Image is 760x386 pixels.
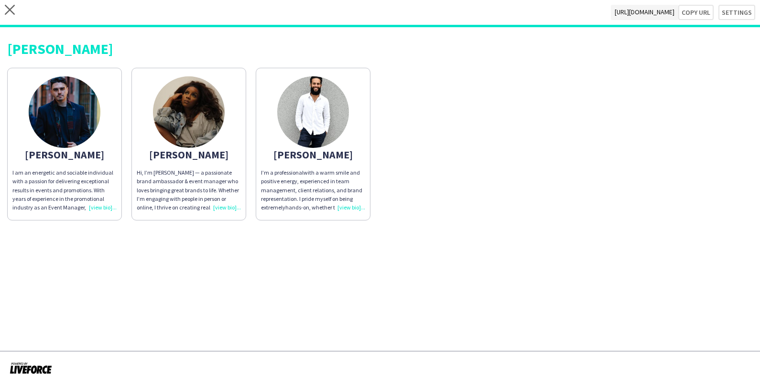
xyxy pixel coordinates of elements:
[277,76,349,148] img: thumb-5a875c5a-980a-448a-ac01-25a1e957542e.jpg
[137,169,239,254] span: Hi, I’m [PERSON_NAME] — a passionate brand ambassador & event manager who loves bringing great br...
[12,150,117,159] div: [PERSON_NAME]
[29,76,100,148] img: thumb-61e37619f0d7f.jpg
[261,204,365,263] span: whether that means setting up events, keeping everything spotless and running smoothly, or jumpin...
[718,5,755,20] button: Settings
[137,150,241,159] div: [PERSON_NAME]
[153,76,225,148] img: thumb-62d811ca91e02.jpeg
[678,5,714,20] button: Copy url
[285,204,311,211] span: hands-on,
[611,5,678,20] span: [URL][DOMAIN_NAME]
[261,150,365,159] div: [PERSON_NAME]
[12,169,116,315] span: I am an energetic and sociable individual with a passion for delivering exceptional results in ev...
[261,168,365,212] p: I’m a professional
[7,42,753,56] div: [PERSON_NAME]
[10,361,52,375] img: Powered by Liveforce
[261,169,362,211] span: with a warm smile and positive energy, experienced in team management, client relations, and bran...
